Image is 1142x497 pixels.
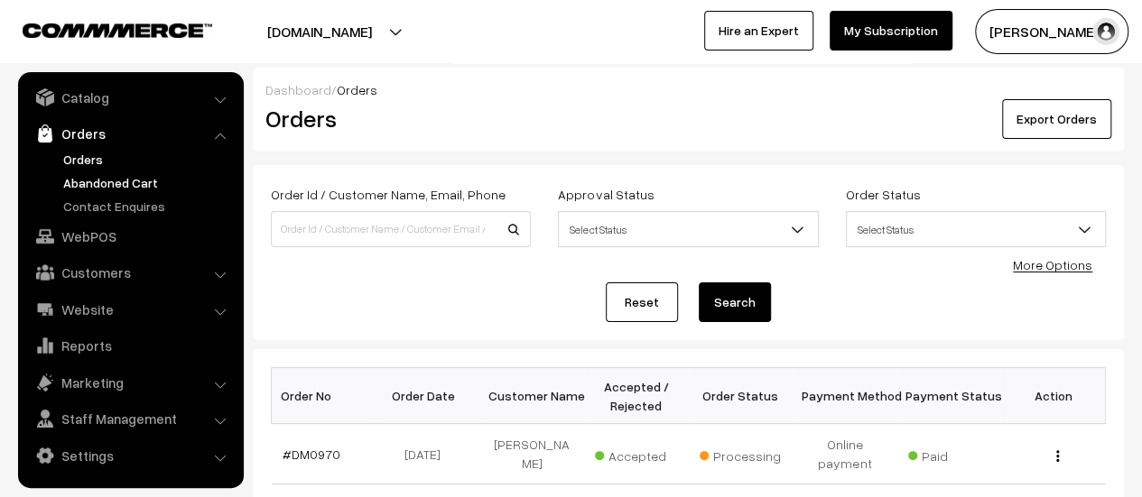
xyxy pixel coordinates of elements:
[689,368,794,424] th: Order Status
[700,442,790,465] span: Processing
[23,293,237,326] a: Website
[23,18,181,40] a: COMMMERCE
[584,368,689,424] th: Accepted / Rejected
[1002,99,1111,139] button: Export Orders
[847,214,1105,245] span: Select Status
[59,173,237,192] a: Abandoned Cart
[1056,450,1059,462] img: Menu
[59,150,237,169] a: Orders
[699,282,771,322] button: Search
[23,329,237,362] a: Reports
[558,211,818,247] span: Select Status
[846,211,1106,247] span: Select Status
[595,442,685,465] span: Accepted
[272,368,376,424] th: Order No
[204,9,435,54] button: [DOMAIN_NAME]
[337,82,377,97] span: Orders
[376,424,480,484] td: [DATE]
[793,424,897,484] td: Online payment
[23,402,237,435] a: Staff Management
[908,442,998,465] span: Paid
[23,81,237,114] a: Catalog
[480,424,585,484] td: [PERSON_NAME]
[283,446,340,462] a: #DM0970
[265,80,1111,99] div: /
[271,185,506,204] label: Order Id / Customer Name, Email, Phone
[23,256,237,289] a: Customers
[1013,257,1092,272] a: More Options
[1092,18,1119,45] img: user
[23,117,237,150] a: Orders
[897,368,1002,424] th: Payment Status
[704,11,813,51] a: Hire an Expert
[23,23,212,37] img: COMMMERCE
[23,439,237,472] a: Settings
[265,82,331,97] a: Dashboard
[376,368,480,424] th: Order Date
[975,9,1128,54] button: [PERSON_NAME]
[23,366,237,399] a: Marketing
[271,211,531,247] input: Order Id / Customer Name / Customer Email / Customer Phone
[23,220,237,253] a: WebPOS
[559,214,817,245] span: Select Status
[480,368,585,424] th: Customer Name
[793,368,897,424] th: Payment Method
[59,197,237,216] a: Contact Enquires
[1001,368,1106,424] th: Action
[558,185,654,204] label: Approval Status
[846,185,921,204] label: Order Status
[606,282,678,322] a: Reset
[265,105,529,133] h2: Orders
[830,11,952,51] a: My Subscription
